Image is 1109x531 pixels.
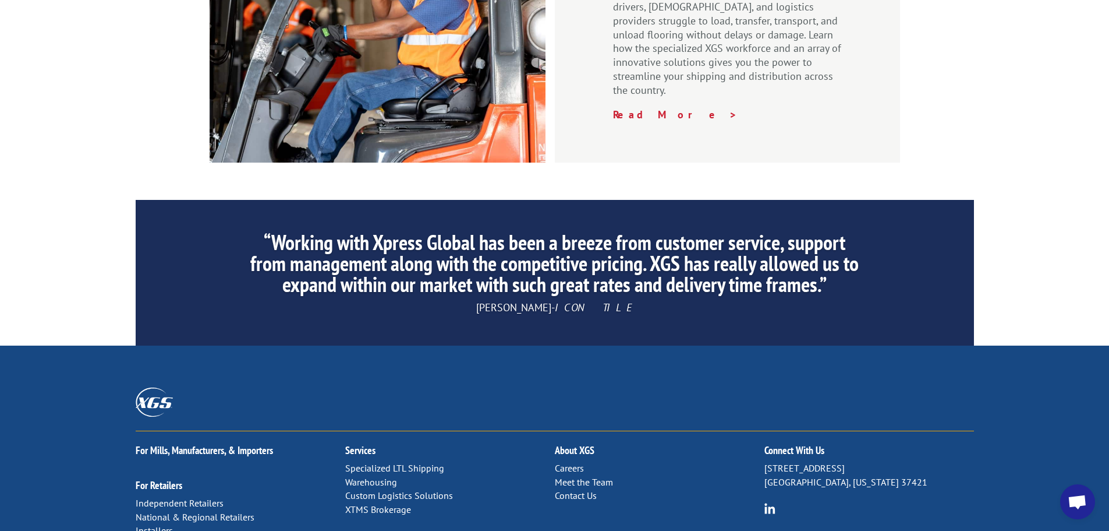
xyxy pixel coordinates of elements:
[476,301,551,314] span: [PERSON_NAME]
[345,504,411,515] a: XTMS Brokerage
[555,476,613,488] a: Meet the Team
[345,476,397,488] a: Warehousing
[555,301,633,314] span: ICON TILE
[764,462,974,490] p: [STREET_ADDRESS] [GEOGRAPHIC_DATA], [US_STATE] 37421
[136,511,254,523] a: National & Regional Retailers
[555,490,597,501] a: Contact Us
[136,444,273,457] a: For Mills, Manufacturers, & Importers
[555,462,584,474] a: Careers
[613,108,738,121] a: Read More >
[345,490,453,501] a: Custom Logistics Solutions
[345,462,444,474] a: Specialized LTL Shipping
[136,497,224,509] a: Independent Retailers
[551,301,555,314] span: -
[764,503,775,514] img: group-6
[555,444,594,457] a: About XGS
[245,232,864,301] h2: “Working with Xpress Global has been a breeze from customer service, support from management alon...
[764,445,974,462] h2: Connect With Us
[1060,484,1095,519] a: Open chat
[345,444,375,457] a: Services
[136,388,173,416] img: XGS_Logos_ALL_2024_All_White
[136,479,182,492] a: For Retailers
